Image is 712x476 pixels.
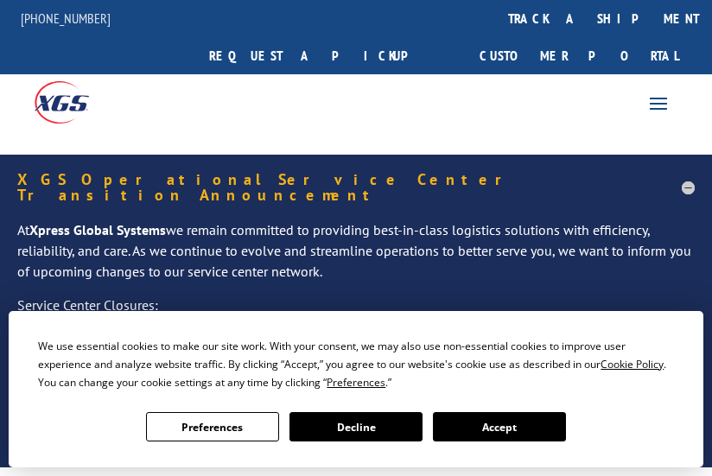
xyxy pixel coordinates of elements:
a: Request a pickup [196,37,446,74]
div: We use essential cookies to make our site work. With your consent, we may also use non-essential ... [38,337,673,391]
button: Decline [289,412,423,441]
span: Cookie Policy [601,357,664,371]
strong: Xpress Global Systems [29,221,166,238]
p: At we remain committed to providing best-in-class logistics solutions with efficiency, reliabilit... [17,220,695,295]
a: Customer Portal [467,37,691,74]
a: [PHONE_NUMBER] [21,10,111,27]
div: Cookie Consent Prompt [9,311,703,467]
span: Preferences [327,375,385,390]
h5: XGS Operational Service Center Transition Announcement [17,172,695,203]
button: Accept [433,412,566,441]
u: Service Center Closures: [17,296,158,314]
button: Preferences [146,412,279,441]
